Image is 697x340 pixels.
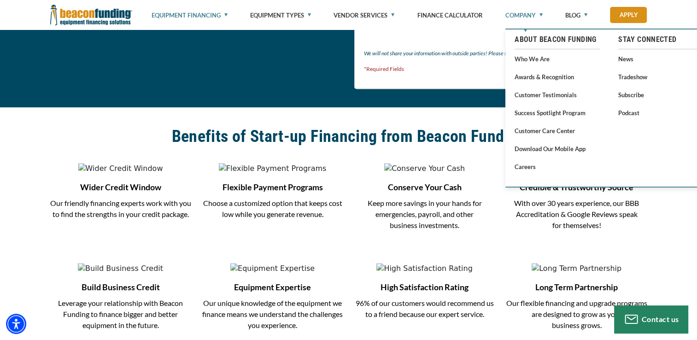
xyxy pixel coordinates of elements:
[532,263,621,274] img: Long Term Partnership
[50,126,647,147] h2: Benefits of Start-up Financing from Beacon Funding
[50,281,191,293] h6: Build Business Credit
[514,199,639,229] span: With over 30 years experience, our BBB Accreditation & Google Reviews speak for themselves!
[384,163,465,174] img: Conserve Your Cash
[219,163,327,174] img: Flexible Payment Programs
[515,107,600,118] a: Success Spotlight Program
[6,314,26,334] div: Accessibility Menu
[364,48,638,59] p: We will not share your information with outside parties! Please see our for details.
[515,71,600,82] a: Awards & Recognition
[515,53,600,64] a: Who We Are
[364,5,476,34] iframe: reCAPTCHA
[354,181,495,193] h6: Conserve Your Cash
[642,315,679,323] span: Contact us
[230,263,315,274] img: Equipment Expertise
[78,263,163,274] img: Build Business Credit
[202,299,343,329] span: Our unique knowledge of the equipment we finance means we understand the challenges you experience.
[202,281,343,293] h6: Equipment Expertise
[614,305,688,333] button: Contact us
[364,64,638,75] p: *Required Fields
[50,199,191,218] span: Our friendly financing experts work with you to find the strengths in your credit package.
[506,181,647,193] h6: Credible & Trustworthy Source
[506,299,647,329] span: Our flexible financing and upgrade programs are designed to grow as your business grows.
[506,281,647,293] h6: Long Term Partnership
[50,181,191,193] h6: Wider Credit Window
[515,34,600,45] a: About Beacon Funding
[376,263,472,274] img: High Satisfaction Rating
[202,181,343,193] h6: Flexible Payment Programs
[58,299,183,329] span: Leverage your relationship with Beacon Funding to finance bigger and better equipment in the future.
[78,163,163,174] img: Wider Credit Window
[515,143,600,154] a: Download our Mobile App
[356,299,494,318] span: 96% of our customers would recommend us to a friend because our expert service.
[354,281,495,293] h6: High Satisfaction Rating
[610,7,647,23] a: Apply
[515,161,600,172] a: Careers
[515,125,600,136] a: Customer Care Center
[515,89,600,100] a: Customer Testimonials
[368,199,482,229] span: Keep more savings in your hands for emergencies, payroll, and other business investments.
[203,199,342,218] span: Choose a customized option that keeps cost low while you generate revenue.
